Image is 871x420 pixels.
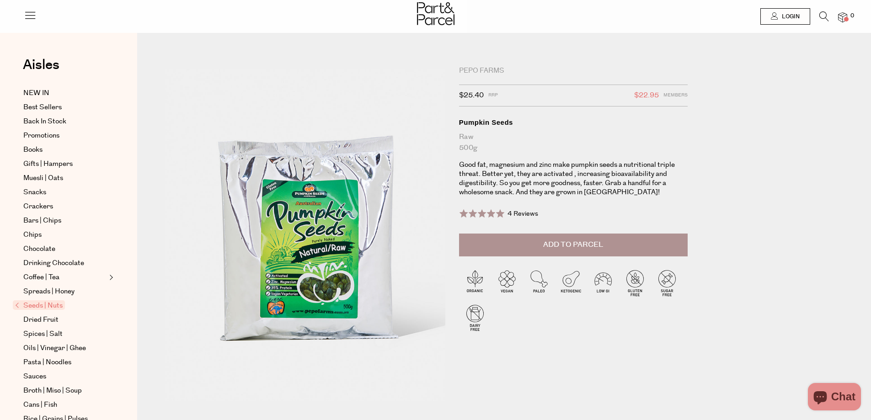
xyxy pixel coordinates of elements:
[459,234,688,256] button: Add to Parcel
[23,201,107,212] a: Crackers
[23,229,42,240] span: Chips
[23,173,107,184] a: Muesli | Oats
[780,13,800,21] span: Login
[23,116,107,127] a: Back In Stock
[459,302,491,334] img: P_P-ICONS-Live_Bec_V11_Dairy_Free.svg
[838,12,847,22] a: 0
[543,239,603,250] span: Add to Parcel
[555,267,587,299] img: P_P-ICONS-Live_Bec_V11_Ketogenic.svg
[107,272,113,283] button: Expand/Collapse Coffee | Tea
[634,90,659,101] span: $22.95
[23,399,57,410] span: Cans | Fish
[23,88,107,99] a: NEW IN
[23,385,107,396] a: Broth | Miso | Soup
[459,132,688,154] div: Raw 500g
[23,116,66,127] span: Back In Stock
[23,399,107,410] a: Cans | Fish
[23,329,107,340] a: Spices | Salt
[23,371,46,382] span: Sauces
[23,130,107,141] a: Promotions
[23,144,43,155] span: Books
[23,58,59,81] a: Aisles
[23,173,63,184] span: Muesli | Oats
[23,286,107,297] a: Spreads | Honey
[23,102,107,113] a: Best Sellers
[23,102,62,113] span: Best Sellers
[459,267,491,299] img: P_P-ICONS-Live_Bec_V11_Organic.svg
[619,267,651,299] img: P_P-ICONS-Live_Bec_V11_Gluten_Free.svg
[459,66,688,75] div: Pepo Farms
[15,300,107,311] a: Seeds | Nuts
[23,55,59,75] span: Aisles
[23,201,53,212] span: Crackers
[23,215,107,226] a: Bars | Chips
[23,272,107,283] a: Coffee | Tea
[23,244,107,255] a: Chocolate
[13,300,65,310] span: Seeds | Nuts
[23,159,107,170] a: Gifts | Hampers
[23,130,59,141] span: Promotions
[848,12,856,20] span: 0
[23,215,61,226] span: Bars | Chips
[23,244,55,255] span: Chocolate
[488,90,498,101] span: RRP
[491,267,523,299] img: P_P-ICONS-Live_Bec_V11_Vegan.svg
[23,88,49,99] span: NEW IN
[417,2,454,25] img: Part&Parcel
[23,229,107,240] a: Chips
[23,187,107,198] a: Snacks
[523,267,555,299] img: P_P-ICONS-Live_Bec_V11_Paleo.svg
[23,343,86,354] span: Oils | Vinegar | Ghee
[23,258,107,269] a: Drinking Chocolate
[23,314,59,325] span: Dried Fruit
[651,267,683,299] img: P_P-ICONS-Live_Bec_V11_Sugar_Free.svg
[23,272,59,283] span: Coffee | Tea
[23,385,82,396] span: Broth | Miso | Soup
[23,314,107,325] a: Dried Fruit
[508,209,538,218] span: 4 Reviews
[23,258,84,269] span: Drinking Chocolate
[23,329,63,340] span: Spices | Salt
[587,267,619,299] img: P_P-ICONS-Live_Bec_V11_Low_Gi.svg
[23,357,107,368] a: Pasta | Noodles
[23,357,71,368] span: Pasta | Noodles
[165,69,445,401] img: Pumpkin Seeds
[459,118,688,127] div: Pumpkin Seeds
[23,286,75,297] span: Spreads | Honey
[459,90,484,101] span: $25.40
[459,160,688,197] p: Good fat, magnesium and zinc make pumpkin seeds a nutritional triple threat. Better yet, they are...
[23,144,107,155] a: Books
[760,8,810,25] a: Login
[663,90,688,101] span: Members
[23,371,107,382] a: Sauces
[805,383,864,413] inbox-online-store-chat: Shopify online store chat
[23,187,46,198] span: Snacks
[23,159,73,170] span: Gifts | Hampers
[23,343,107,354] a: Oils | Vinegar | Ghee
